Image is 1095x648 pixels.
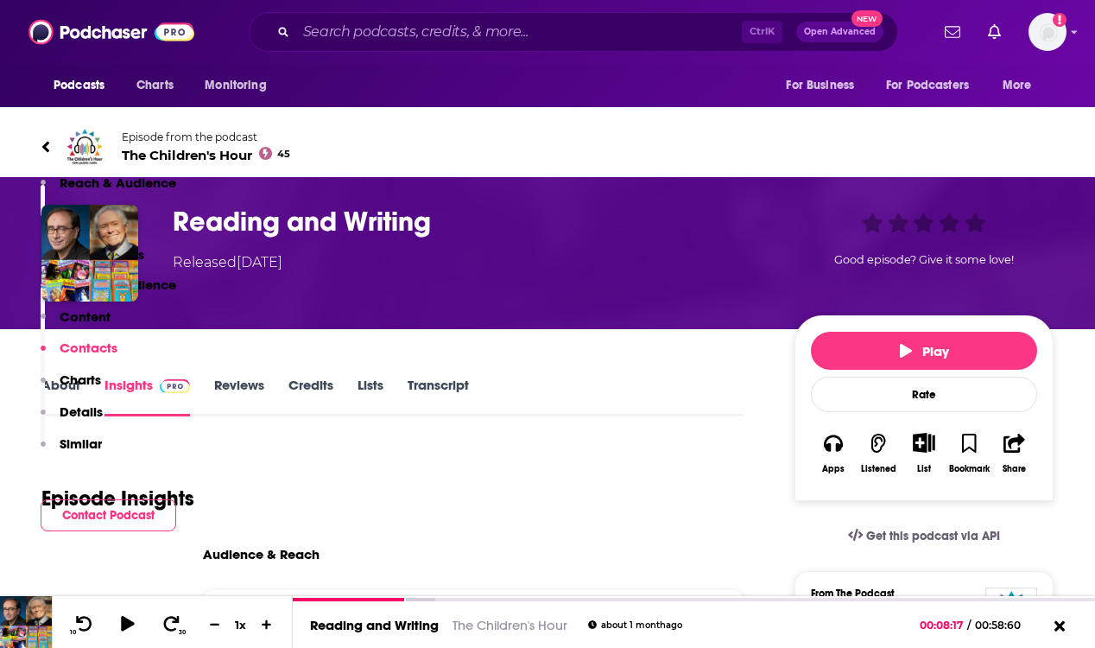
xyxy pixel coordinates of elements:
[786,73,854,98] span: For Business
[1029,13,1067,51] button: Show profile menu
[408,377,469,416] a: Transcript
[41,205,138,302] img: Reading and Writing
[796,22,883,42] button: Open AdvancedNew
[205,73,266,98] span: Monitoring
[811,422,856,485] button: Apps
[834,253,1014,266] span: Good episode? Give it some love!
[991,69,1054,102] button: open menu
[902,422,946,485] div: Show More ButtonList
[856,422,901,485] button: Listened
[214,377,264,416] a: Reviews
[41,126,1054,168] a: The Children's HourEpisode from the podcastThe Children's Hour45
[41,435,102,467] button: Similar
[60,372,101,388] p: Charts
[173,252,282,273] div: Released [DATE]
[193,69,288,102] button: open menu
[992,422,1037,485] button: Share
[834,515,1014,557] a: Get this podcast via API
[125,69,184,102] a: Charts
[64,126,105,168] img: The Children's Hour
[41,69,127,102] button: open menu
[28,16,194,48] img: Podchaser - Follow, Share and Rate Podcasts
[122,130,290,143] span: Episode from the podcast
[226,618,256,632] div: 1 x
[453,617,567,633] a: The Children's Hour
[41,403,103,435] button: Details
[906,433,941,452] button: Show More Button
[296,18,742,46] input: Search podcasts, credits, & more...
[358,377,383,416] a: Lists
[60,403,103,420] p: Details
[122,147,290,163] span: The Children's Hour
[971,619,1038,632] span: 00:58:60
[804,28,876,36] span: Open Advanced
[949,464,990,474] div: Bookmark
[588,620,682,630] div: about 1 month ago
[811,332,1037,370] button: Play
[70,629,76,636] span: 10
[875,69,994,102] button: open menu
[886,73,969,98] span: For Podcasters
[851,10,883,27] span: New
[66,614,99,636] button: 10
[156,614,189,636] button: 30
[179,629,186,636] span: 30
[742,21,782,43] span: Ctrl K
[1029,13,1067,51] img: User Profile
[967,619,971,632] span: /
[310,617,439,633] a: Reading and Writing
[41,499,176,531] button: Contact Podcast
[900,343,949,359] span: Play
[136,73,174,98] span: Charts
[203,546,320,562] h3: Audience & Reach
[822,464,845,474] div: Apps
[277,150,290,158] span: 45
[920,619,967,632] span: 00:08:17
[946,422,991,485] button: Bookmark
[54,73,104,98] span: Podcasts
[917,463,931,474] div: List
[985,588,1037,639] img: The Children's Hour
[41,372,101,403] button: Charts
[249,12,898,52] div: Search podcasts, credits, & more...
[866,529,1000,543] span: Get this podcast via API
[811,588,1023,600] h3: From The Podcast
[861,464,896,474] div: Listened
[981,17,1008,47] a: Show notifications dropdown
[60,435,102,452] p: Similar
[173,205,767,238] h3: Reading and Writing
[811,377,1037,412] div: Rate
[288,377,333,416] a: Credits
[1053,13,1067,27] svg: Add a profile image
[1003,464,1026,474] div: Share
[1029,13,1067,51] span: Logged in as kkneafsey
[938,17,967,47] a: Show notifications dropdown
[1003,73,1032,98] span: More
[774,69,876,102] button: open menu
